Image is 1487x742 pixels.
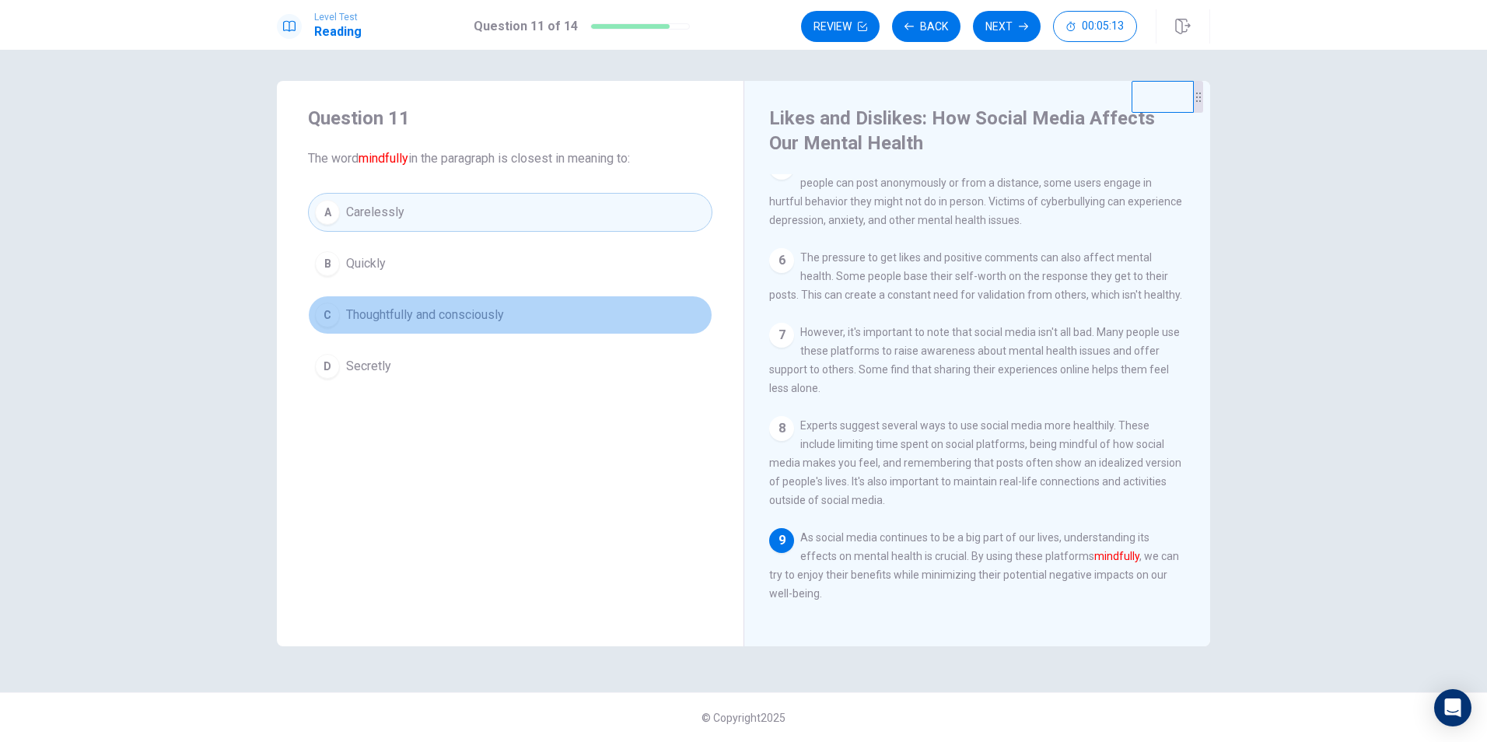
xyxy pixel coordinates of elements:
[346,306,504,324] span: Thoughtfully and consciously
[346,254,386,273] span: Quickly
[702,712,785,724] span: © Copyright 2025
[1434,689,1471,726] div: Open Intercom Messenger
[314,12,362,23] span: Level Test
[308,193,712,232] button: ACarelessly
[769,323,794,348] div: 7
[308,347,712,386] button: DSecretly
[308,149,712,168] span: The word in the paragraph is closest in meaning to:
[769,528,794,553] div: 9
[315,303,340,327] div: C
[892,11,960,42] button: Back
[769,416,794,441] div: 8
[1082,20,1124,33] span: 00:05:13
[769,531,1179,600] span: As social media continues to be a big part of our lives, understanding its effects on mental heal...
[769,251,1182,301] span: The pressure to get likes and positive comments can also affect mental health. Some people base t...
[315,354,340,379] div: D
[474,17,578,36] h1: Question 11 of 14
[314,23,362,41] h1: Reading
[315,200,340,225] div: A
[769,326,1180,394] span: However, it's important to note that social media isn't all bad. Many people use these platforms ...
[769,248,794,273] div: 6
[973,11,1041,42] button: Next
[315,251,340,276] div: B
[346,357,391,376] span: Secretly
[346,203,404,222] span: Carelessly
[1053,11,1137,42] button: 00:05:13
[769,419,1181,506] span: Experts suggest several ways to use social media more healthily. These include limiting time spen...
[1094,550,1139,562] font: mindfully
[308,296,712,334] button: CThoughtfully and consciously
[308,244,712,283] button: BQuickly
[801,11,880,42] button: Review
[769,106,1181,156] h4: Likes and Dislikes: How Social Media Affects Our Mental Health
[359,151,408,166] font: mindfully
[308,106,712,131] h4: Question 11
